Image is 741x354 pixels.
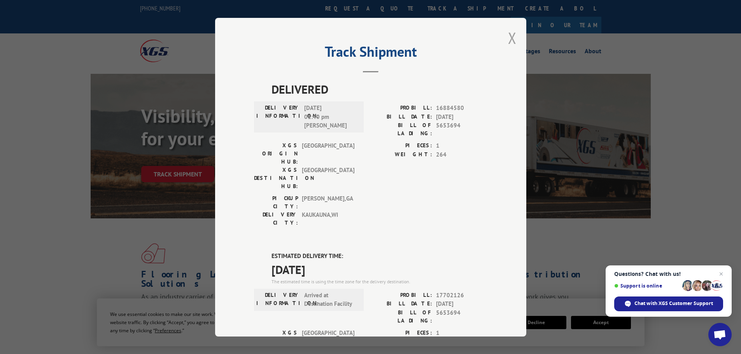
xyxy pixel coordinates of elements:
span: [GEOGRAPHIC_DATA] [302,328,354,353]
label: XGS ORIGIN HUB: [254,141,298,166]
div: The estimated time is using the time zone for the delivery destination. [272,278,487,285]
span: [PERSON_NAME] , GA [302,194,354,211]
span: 264 [436,150,487,159]
span: 5653694 [436,121,487,138]
span: [DATE] 01:40 pm [PERSON_NAME] [304,104,357,130]
span: Arrived at Destination Facility [304,291,357,308]
label: XGS ORIGIN HUB: [254,328,298,353]
label: PIECES: [371,141,432,150]
button: Close modal [508,28,517,48]
label: BILL DATE: [371,112,432,121]
label: XGS DESTINATION HUB: [254,166,298,190]
div: Chat with XGS Customer Support [614,296,723,311]
span: 5653694 [436,308,487,324]
span: Chat with XGS Customer Support [634,300,713,307]
label: DELIVERY CITY: [254,211,298,227]
span: [DATE] [436,112,487,121]
label: PICKUP CITY: [254,194,298,211]
span: DELIVERED [272,80,487,98]
span: 17702126 [436,291,487,300]
div: Open chat [708,323,732,346]
span: 16884580 [436,104,487,113]
label: WEIGHT: [371,150,432,159]
span: 1 [436,328,487,337]
span: [DATE] [436,300,487,309]
label: DELIVERY INFORMATION: [256,291,300,308]
span: [GEOGRAPHIC_DATA] [302,141,354,166]
span: KAUKAUNA , WI [302,211,354,227]
label: PIECES: [371,328,432,337]
label: BILL DATE: [371,300,432,309]
label: BILL OF LADING: [371,308,432,324]
span: Close chat [716,269,726,279]
label: PROBILL: [371,104,432,113]
span: [DATE] [272,260,487,278]
span: Questions? Chat with us! [614,271,723,277]
label: PROBILL: [371,291,432,300]
label: DELIVERY INFORMATION: [256,104,300,130]
label: BILL OF LADING: [371,121,432,138]
span: Support is online [614,283,680,289]
span: 1 [436,141,487,150]
span: [GEOGRAPHIC_DATA] [302,166,354,190]
h2: Track Shipment [254,46,487,61]
label: ESTIMATED DELIVERY TIME: [272,252,487,261]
